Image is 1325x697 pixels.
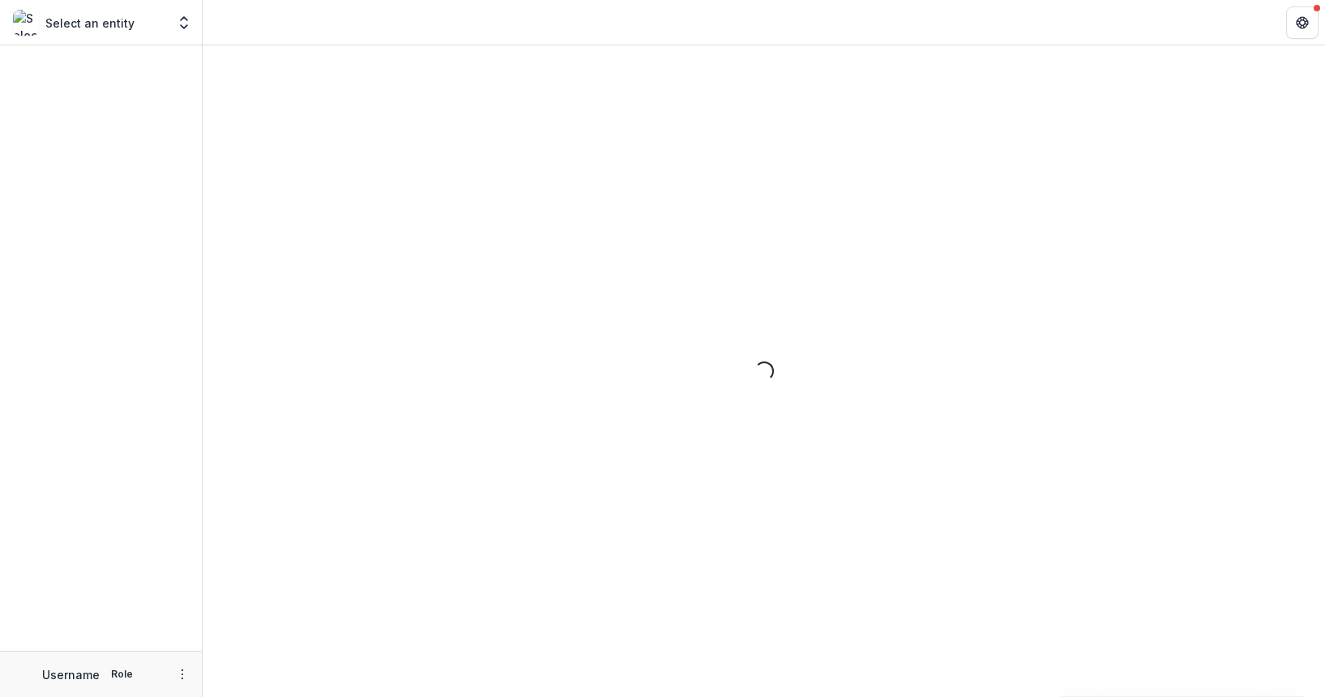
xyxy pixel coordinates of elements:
button: Open entity switcher [173,6,195,39]
img: Select an entity [13,10,39,36]
p: Role [106,667,138,682]
p: Username [42,666,100,683]
p: Select an entity [45,15,135,32]
button: More [173,665,192,684]
button: Get Help [1286,6,1319,39]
